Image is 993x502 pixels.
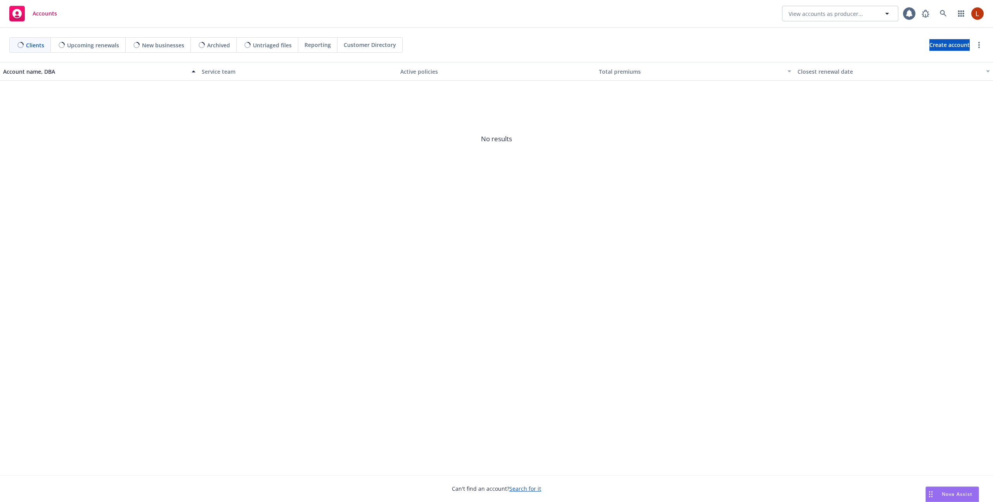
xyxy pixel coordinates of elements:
[3,68,187,76] div: Account name, DBA
[936,6,951,21] a: Search
[971,7,984,20] img: photo
[926,486,979,502] button: Nova Assist
[596,62,794,81] button: Total premiums
[33,10,57,17] span: Accounts
[599,68,783,76] div: Total premiums
[202,68,394,76] div: Service team
[207,41,230,49] span: Archived
[782,6,898,21] button: View accounts as producer...
[400,68,593,76] div: Active policies
[199,62,397,81] button: Service team
[974,40,984,50] a: more
[509,485,541,492] a: Search for it
[253,41,292,49] span: Untriaged files
[942,491,972,497] span: Nova Assist
[142,41,184,49] span: New businesses
[794,62,993,81] button: Closest renewal date
[953,6,969,21] a: Switch app
[918,6,933,21] a: Report a Bug
[304,41,331,49] span: Reporting
[67,41,119,49] span: Upcoming renewals
[926,487,936,502] div: Drag to move
[397,62,596,81] button: Active policies
[789,10,863,18] span: View accounts as producer...
[798,68,981,76] div: Closest renewal date
[26,41,44,49] span: Clients
[344,41,396,49] span: Customer Directory
[6,3,60,24] a: Accounts
[452,485,541,493] span: Can't find an account?
[929,39,970,51] a: Create account
[929,38,970,52] span: Create account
